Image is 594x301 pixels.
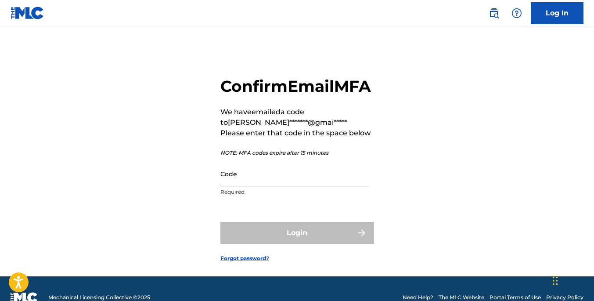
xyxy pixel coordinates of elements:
[485,4,503,22] a: Public Search
[220,254,269,262] a: Forgot password?
[11,7,44,19] img: MLC Logo
[553,268,558,294] div: Drag
[220,128,374,138] p: Please enter that code in the space below
[508,4,526,22] div: Help
[531,2,583,24] a: Log In
[220,188,369,196] p: Required
[550,259,594,301] iframe: Chat Widget
[489,8,499,18] img: search
[511,8,522,18] img: help
[220,149,374,157] p: NOTE: MFA codes expire after 15 minutes
[220,76,374,96] h2: Confirm Email MFA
